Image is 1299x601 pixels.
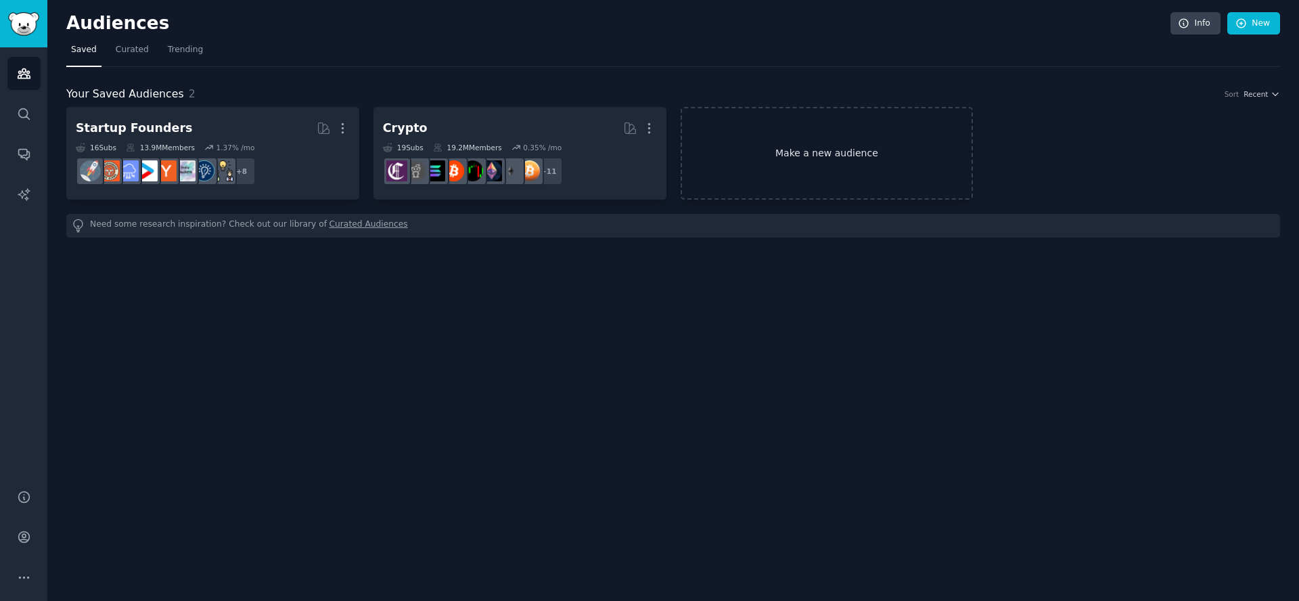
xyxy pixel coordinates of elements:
[193,160,214,181] img: Entrepreneurship
[329,219,408,233] a: Curated Audiences
[163,39,208,67] a: Trending
[386,160,407,181] img: Crypto_Currency_News
[99,160,120,181] img: EntrepreneurRideAlong
[681,107,974,200] a: Make a new audience
[481,160,502,181] img: ethtrader
[66,107,359,200] a: Startup Founders16Subs13.9MMembers1.37% /mo+8growmybusinessEntrepreneurshipindiehackersycombinato...
[111,39,154,67] a: Curated
[500,160,521,181] img: ethereum
[66,214,1280,238] div: Need some research inspiration? Check out our library of
[1225,89,1239,99] div: Sort
[76,120,192,137] div: Startup Founders
[137,160,158,181] img: startup
[71,44,97,56] span: Saved
[8,12,39,36] img: GummySearch logo
[126,143,195,152] div: 13.9M Members
[66,13,1170,35] h2: Audiences
[212,160,233,181] img: growmybusiness
[66,86,184,103] span: Your Saved Audiences
[227,157,256,185] div: + 8
[76,143,116,152] div: 16 Sub s
[373,107,666,200] a: Crypto19Subs19.2MMembers0.35% /mo+11BitcoinethereumethtraderCryptoMarketsBitcoinBeginnerssolanaCr...
[534,157,563,185] div: + 11
[1170,12,1221,35] a: Info
[443,160,464,181] img: BitcoinBeginners
[175,160,196,181] img: indiehackers
[405,160,426,181] img: CryptoCurrencies
[156,160,177,181] img: ycombinator
[383,143,424,152] div: 19 Sub s
[118,160,139,181] img: SaaS
[116,44,149,56] span: Curated
[462,160,483,181] img: CryptoMarkets
[168,44,203,56] span: Trending
[1244,89,1280,99] button: Recent
[433,143,502,152] div: 19.2M Members
[66,39,101,67] a: Saved
[523,143,562,152] div: 0.35 % /mo
[519,160,540,181] img: Bitcoin
[1244,89,1268,99] span: Recent
[189,87,196,100] span: 2
[383,120,428,137] div: Crypto
[1227,12,1280,35] a: New
[424,160,445,181] img: solana
[80,160,101,181] img: startups
[216,143,254,152] div: 1.37 % /mo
